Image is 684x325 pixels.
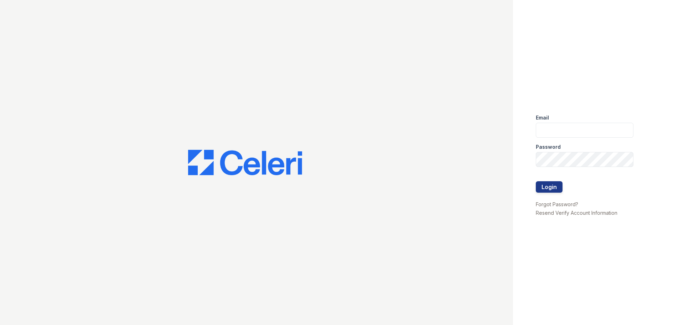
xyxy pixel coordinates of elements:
[536,181,563,193] button: Login
[536,143,561,151] label: Password
[536,201,578,207] a: Forgot Password?
[188,150,302,176] img: CE_Logo_Blue-a8612792a0a2168367f1c8372b55b34899dd931a85d93a1a3d3e32e68fde9ad4.png
[536,114,549,121] label: Email
[536,210,617,216] a: Resend Verify Account Information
